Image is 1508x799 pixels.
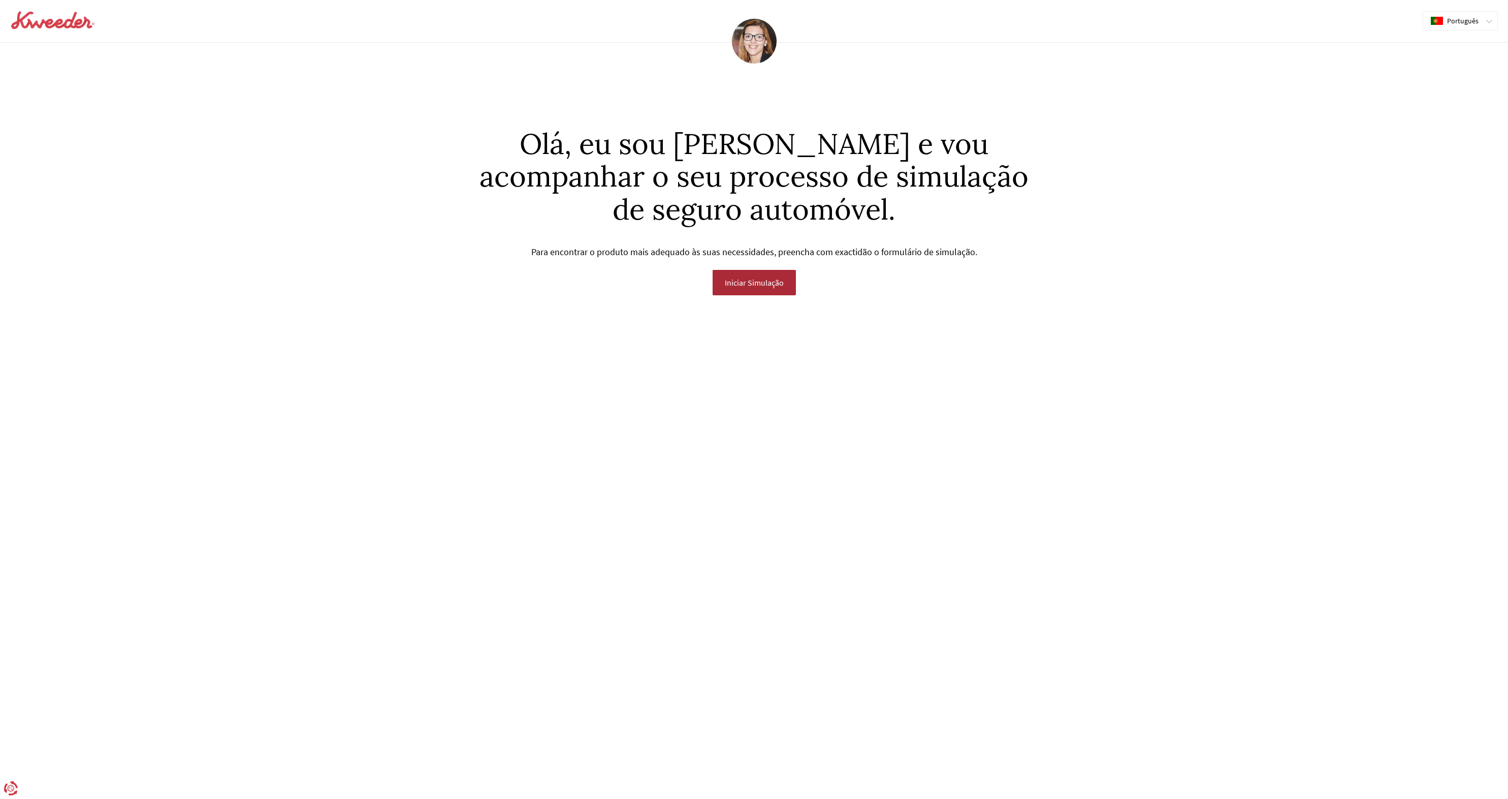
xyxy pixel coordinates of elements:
[731,18,777,64] img: Filipa
[475,245,1034,260] p: Para encontrar o produto mais adequado às suas necessidades, preencha com exactidão o formulário ...
[10,10,95,30] img: logo
[725,278,784,287] span: Iniciar Simulação
[713,270,796,295] button: Iniciar Simulação
[1447,17,1479,25] span: Português
[10,10,95,32] a: logo
[475,128,1034,226] h1: Olá, eu sou [PERSON_NAME] e vou acompanhar o seu processo de simulação de seguro automóvel.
